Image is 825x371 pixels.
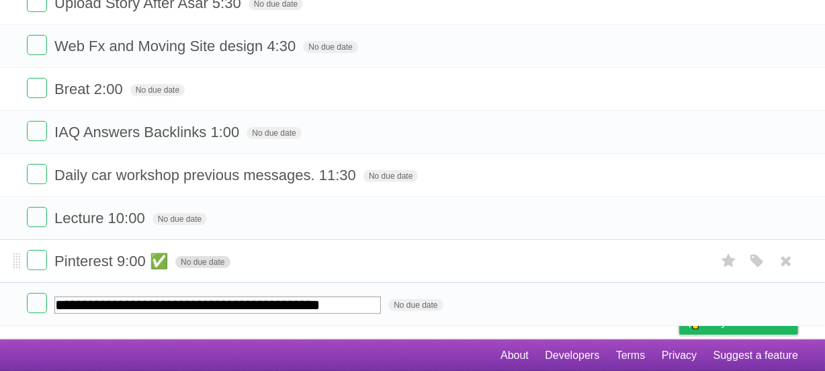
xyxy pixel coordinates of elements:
[662,343,697,368] a: Privacy
[54,81,126,97] span: Breat 2:00
[27,78,47,98] label: Done
[54,253,171,270] span: Pinterest 9:00 ✅
[707,311,791,334] span: Buy me a coffee
[303,41,357,53] span: No due date
[363,170,418,182] span: No due date
[501,343,529,368] a: About
[54,210,148,226] span: Lecture 10:00
[247,127,301,139] span: No due date
[616,343,646,368] a: Terms
[175,256,230,268] span: No due date
[388,299,443,311] span: No due date
[153,213,207,225] span: No due date
[54,38,299,54] span: Web Fx and Moving Site design 4:30
[27,293,47,313] label: Done
[27,35,47,55] label: Done
[54,167,359,183] span: Daily car workshop previous messages. 11:30
[54,124,243,140] span: IAQ Answers Backlinks 1:00
[27,164,47,184] label: Done
[27,250,47,270] label: Done
[130,84,185,96] span: No due date
[716,250,742,272] label: Star task
[27,207,47,227] label: Done
[27,121,47,141] label: Done
[545,343,599,368] a: Developers
[713,343,798,368] a: Suggest a feature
